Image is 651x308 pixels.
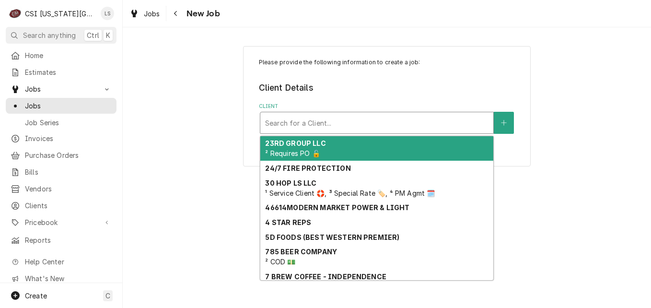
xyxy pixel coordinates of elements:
a: Job Series [6,115,116,130]
a: Home [6,47,116,63]
a: Reports [6,232,116,248]
a: Bills [6,164,116,180]
span: Estimates [25,67,112,77]
a: Go to Jobs [6,81,116,97]
span: What's New [25,273,111,284]
span: ² Requires PO 🔓 [265,149,320,157]
legend: Client Details [259,82,515,94]
a: Purchase Orders [6,147,116,163]
span: Bills [25,167,112,177]
span: ² COD 💵 [265,258,295,266]
span: Purchase Orders [25,150,112,160]
a: Invoices [6,130,116,146]
p: Please provide the following information to create a job: [259,58,515,67]
div: Client [259,103,515,134]
span: Pricebook [25,217,97,227]
span: Vendors [25,184,112,194]
strong: 24/7 FIRE PROTECTION [265,164,350,172]
button: Create New Client [494,112,514,134]
span: Invoices [25,133,112,143]
svg: Create New Client [501,119,507,126]
strong: 23RD GROUP LLC [265,139,325,147]
span: Jobs [25,101,112,111]
div: Job Create/Update [243,46,531,166]
span: Help Center [25,257,111,267]
a: Jobs [6,98,116,114]
a: Clients [6,198,116,213]
div: CSI [US_STATE][GEOGRAPHIC_DATA] [25,9,95,19]
span: ¹ Service Client 🛟, ³ Special Rate 🏷️, ⁴ PM Agmt 🗓️ [265,189,435,197]
label: Client [259,103,515,110]
strong: 785 BEER COMPANY [265,248,337,256]
div: CSI Kansas City's Avatar [9,7,22,20]
strong: 4 STAR REPS [265,218,311,226]
div: Lindy Springer's Avatar [101,7,114,20]
a: Jobs [126,6,164,22]
span: Clients [25,201,112,211]
strong: 7 BREW COFFEE - INDEPENDENCE [265,272,386,281]
button: Navigate back [168,6,184,21]
strong: 30 HOP LS LLC [265,179,316,187]
span: Jobs [144,9,160,19]
div: Job Create/Update Form [259,58,515,134]
div: C [9,7,22,20]
a: Go to Pricebook [6,214,116,230]
a: Go to What's New [6,271,116,286]
span: Search anything [23,30,76,40]
span: Job Series [25,118,112,128]
span: New Job [184,7,220,20]
a: Go to Help Center [6,254,116,270]
a: Vendors [6,181,116,197]
span: Home [25,50,112,60]
a: Estimates [6,64,116,80]
div: LS [101,7,114,20]
strong: 5D FOODS (BEST WESTERN PREMIER) [265,233,399,241]
span: K [106,30,110,40]
span: C [105,291,110,301]
span: Create [25,292,47,300]
span: Jobs [25,84,97,94]
strong: 46614MODERN MARKET POWER & LIGHT [265,203,409,212]
span: Ctrl [87,30,99,40]
button: Search anythingCtrlK [6,27,116,44]
span: Reports [25,235,112,245]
